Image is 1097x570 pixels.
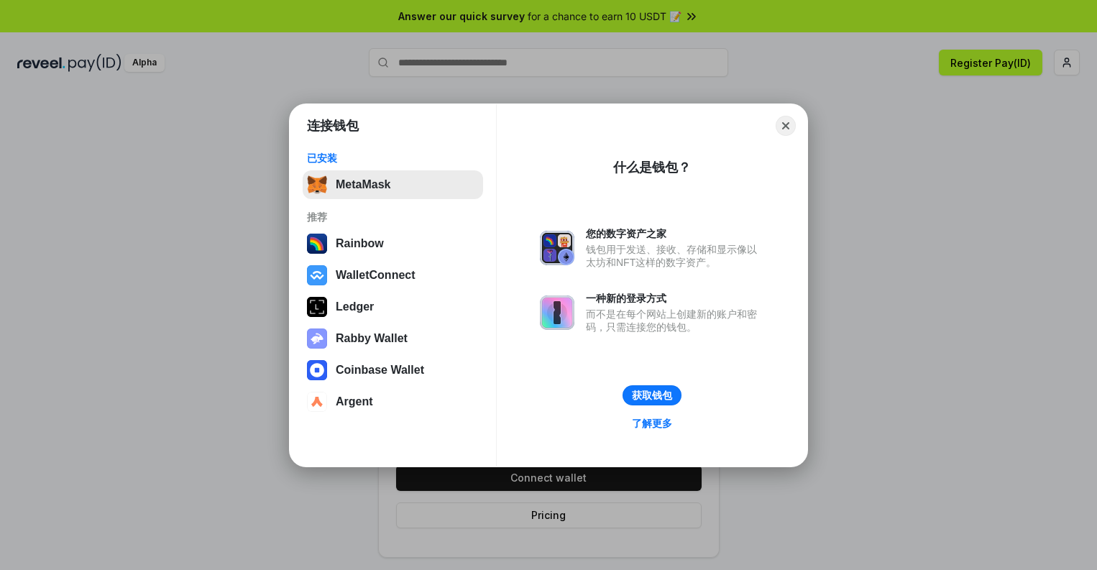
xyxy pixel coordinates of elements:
h1: 连接钱包 [307,117,359,134]
div: 而不是在每个网站上创建新的账户和密码，只需连接您的钱包。 [586,308,764,334]
div: MetaMask [336,178,390,191]
img: svg+xml,%3Csvg%20xmlns%3D%22http%3A%2F%2Fwww.w3.org%2F2000%2Fsvg%22%20fill%3D%22none%22%20viewBox... [540,295,574,330]
button: Rainbow [303,229,483,258]
div: Coinbase Wallet [336,364,424,377]
div: 获取钱包 [632,389,672,402]
img: svg+xml,%3Csvg%20width%3D%2228%22%20height%3D%2228%22%20viewBox%3D%220%200%2028%2028%22%20fill%3D... [307,265,327,285]
div: Ledger [336,300,374,313]
button: MetaMask [303,170,483,199]
div: Rainbow [336,237,384,250]
button: Argent [303,387,483,416]
div: WalletConnect [336,269,416,282]
div: 什么是钱包？ [613,159,691,176]
button: Ledger [303,293,483,321]
div: 您的数字资产之家 [586,227,764,240]
img: svg+xml,%3Csvg%20fill%3D%22none%22%20height%3D%2233%22%20viewBox%3D%220%200%2035%2033%22%20width%... [307,175,327,195]
button: Coinbase Wallet [303,356,483,385]
img: svg+xml,%3Csvg%20width%3D%2228%22%20height%3D%2228%22%20viewBox%3D%220%200%2028%2028%22%20fill%3D... [307,392,327,412]
img: svg+xml,%3Csvg%20width%3D%2228%22%20height%3D%2228%22%20viewBox%3D%220%200%2028%2028%22%20fill%3D... [307,360,327,380]
div: 钱包用于发送、接收、存储和显示像以太坊和NFT这样的数字资产。 [586,243,764,269]
div: 了解更多 [632,417,672,430]
img: svg+xml,%3Csvg%20xmlns%3D%22http%3A%2F%2Fwww.w3.org%2F2000%2Fsvg%22%20fill%3D%22none%22%20viewBox... [540,231,574,265]
div: 推荐 [307,211,479,224]
div: 一种新的登录方式 [586,292,764,305]
img: svg+xml,%3Csvg%20width%3D%22120%22%20height%3D%22120%22%20viewBox%3D%220%200%20120%20120%22%20fil... [307,234,327,254]
button: WalletConnect [303,261,483,290]
img: svg+xml,%3Csvg%20xmlns%3D%22http%3A%2F%2Fwww.w3.org%2F2000%2Fsvg%22%20width%3D%2228%22%20height%3... [307,297,327,317]
button: Rabby Wallet [303,324,483,353]
a: 了解更多 [623,414,681,433]
button: Close [776,116,796,136]
img: svg+xml,%3Csvg%20xmlns%3D%22http%3A%2F%2Fwww.w3.org%2F2000%2Fsvg%22%20fill%3D%22none%22%20viewBox... [307,328,327,349]
button: 获取钱包 [623,385,681,405]
div: 已安装 [307,152,479,165]
div: Argent [336,395,373,408]
div: Rabby Wallet [336,332,408,345]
